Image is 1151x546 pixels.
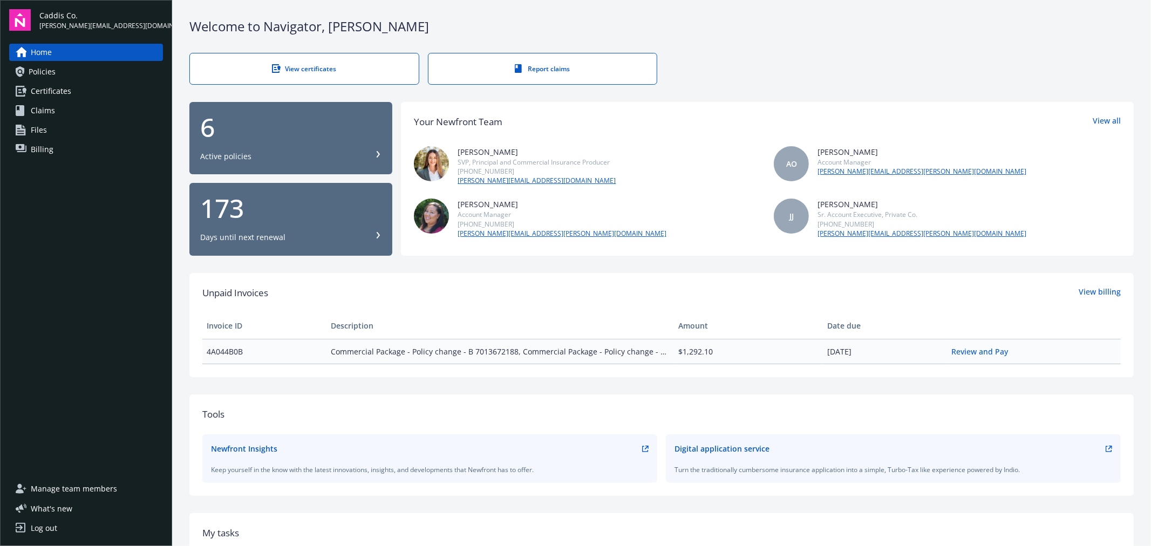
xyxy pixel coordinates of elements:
[189,53,419,85] a: View certificates
[458,146,616,158] div: [PERSON_NAME]
[458,210,666,219] div: Account Manager
[818,210,1026,219] div: Sr. Account Executive, Private Co.
[9,9,31,31] img: navigator-logo.svg
[31,102,55,119] span: Claims
[189,183,392,256] button: 173Days until next renewal
[9,141,163,158] a: Billing
[189,17,1134,36] div: Welcome to Navigator , [PERSON_NAME]
[458,167,616,176] div: [PHONE_NUMBER]
[39,9,163,31] button: Caddis Co.[PERSON_NAME][EMAIL_ADDRESS][DOMAIN_NAME]
[31,83,71,100] span: Certificates
[31,121,47,139] span: Files
[428,53,658,85] a: Report claims
[818,229,1026,238] a: [PERSON_NAME][EMAIL_ADDRESS][PERSON_NAME][DOMAIN_NAME]
[458,229,666,238] a: [PERSON_NAME][EMAIL_ADDRESS][PERSON_NAME][DOMAIN_NAME]
[458,176,616,186] a: [PERSON_NAME][EMAIL_ADDRESS][DOMAIN_NAME]
[9,83,163,100] a: Certificates
[675,465,1112,474] div: Turn the traditionally cumbersome insurance application into a simple, Turbo-Tax like experience ...
[9,480,163,497] a: Manage team members
[1093,115,1121,129] a: View all
[202,313,326,339] th: Invoice ID
[200,195,382,221] div: 173
[202,526,1121,540] div: My tasks
[1079,286,1121,300] a: View billing
[450,64,636,73] div: Report claims
[211,465,649,474] div: Keep yourself in the know with the latest innovations, insights, and developments that Newfront h...
[789,210,794,222] span: JJ
[458,199,666,210] div: [PERSON_NAME]
[31,480,117,497] span: Manage team members
[29,63,56,80] span: Policies
[823,339,947,364] td: [DATE]
[9,102,163,119] a: Claims
[31,44,52,61] span: Home
[31,520,57,537] div: Log out
[458,158,616,167] div: SVP, Principal and Commercial Insurance Producer
[9,503,90,514] button: What's new
[200,114,382,140] div: 6
[674,339,823,364] td: $1,292.10
[39,10,163,21] span: Caddis Co.
[823,313,947,339] th: Date due
[31,503,72,514] span: What ' s new
[675,443,769,454] div: Digital application service
[9,44,163,61] a: Home
[202,407,1121,421] div: Tools
[818,146,1026,158] div: [PERSON_NAME]
[212,64,397,73] div: View certificates
[189,102,392,175] button: 6Active policies
[951,346,1017,357] a: Review and Pay
[39,21,163,31] span: [PERSON_NAME][EMAIL_ADDRESS][DOMAIN_NAME]
[9,63,163,80] a: Policies
[200,151,251,162] div: Active policies
[31,141,53,158] span: Billing
[202,339,326,364] td: 4A044B0B
[200,232,285,243] div: Days until next renewal
[9,121,163,139] a: Files
[414,199,449,234] img: photo
[414,146,449,181] img: photo
[326,313,674,339] th: Description
[818,158,1026,167] div: Account Manager
[458,220,666,229] div: [PHONE_NUMBER]
[818,167,1026,176] a: [PERSON_NAME][EMAIL_ADDRESS][PERSON_NAME][DOMAIN_NAME]
[674,313,823,339] th: Amount
[211,443,277,454] div: Newfront Insights
[202,286,268,300] span: Unpaid Invoices
[818,220,1026,229] div: [PHONE_NUMBER]
[818,199,1026,210] div: [PERSON_NAME]
[331,346,670,357] span: Commercial Package - Policy change - B 7013672188, Commercial Package - Policy change - B 7013672...
[414,115,502,129] div: Your Newfront Team
[786,158,797,169] span: AO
